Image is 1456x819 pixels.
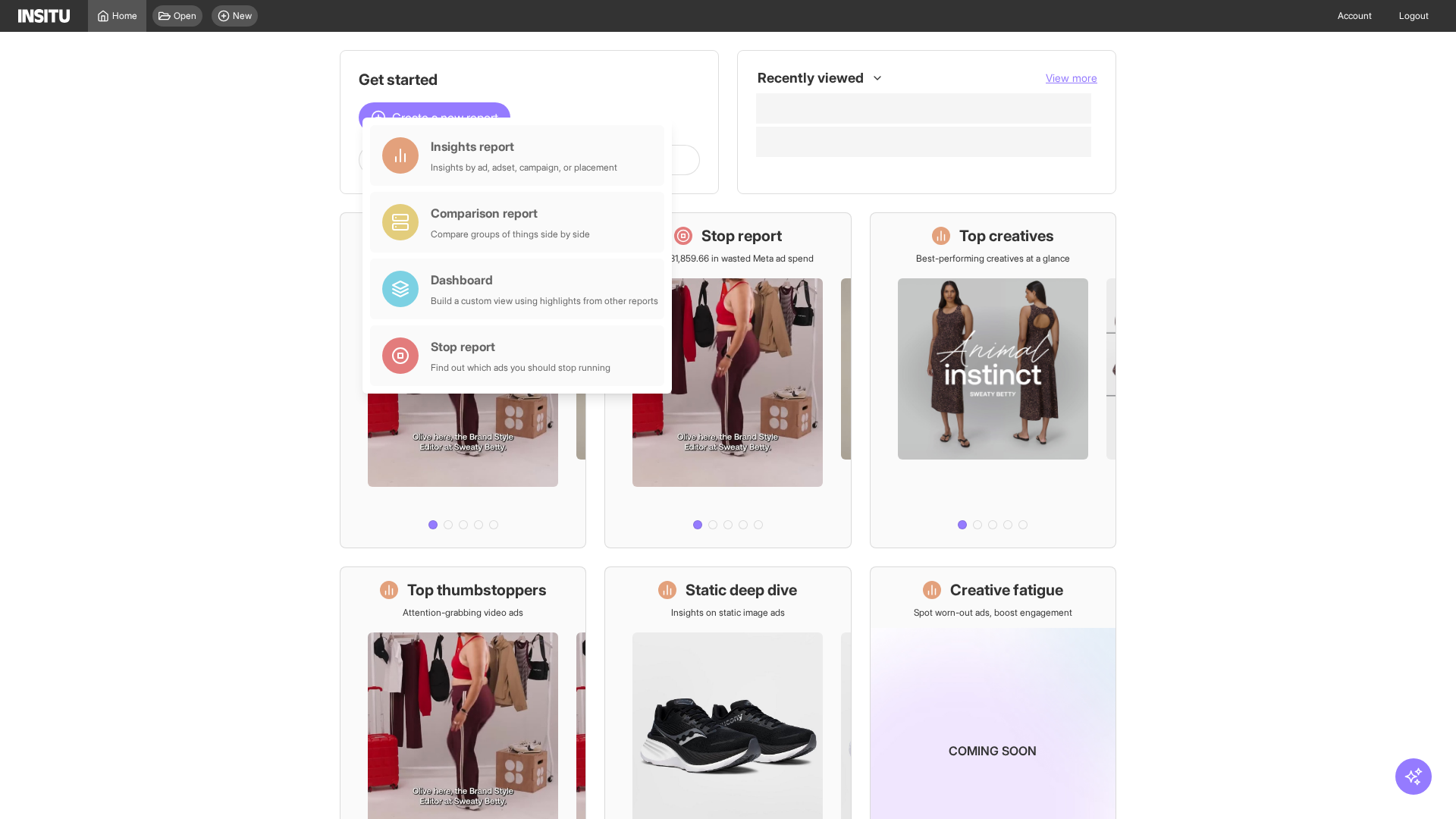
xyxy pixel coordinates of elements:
[870,212,1116,548] a: Top creativesBest-performing creatives at a glance
[701,225,782,246] h1: Stop report
[431,228,590,240] div: Compare groups of things side by side
[431,204,590,222] div: Comparison report
[407,579,547,601] h1: Top thumbstoppers
[431,295,658,307] div: Build a custom view using highlights from other reports
[604,212,851,548] a: Stop reportSave £31,859.66 in wasted Meta ad spend
[671,607,785,619] p: Insights on static image ads
[392,108,498,127] span: Create a new report
[916,253,1070,265] p: Best-performing creatives at a glance
[359,69,700,90] h1: Get started
[1046,71,1097,84] span: View more
[18,9,70,23] img: Logo
[359,102,510,133] button: Create a new report
[112,10,137,22] span: Home
[642,253,814,265] p: Save £31,859.66 in wasted Meta ad spend
[233,10,252,22] span: New
[1046,71,1097,86] button: View more
[431,337,610,356] div: Stop report
[340,212,586,548] a: What's live nowSee all active ads instantly
[174,10,196,22] span: Open
[431,162,617,174] div: Insights by ad, adset, campaign, or placement
[959,225,1054,246] h1: Top creatives
[431,137,617,155] div: Insights report
[686,579,797,601] h1: Static deep dive
[431,362,610,374] div: Find out which ads you should stop running
[431,271,658,289] div: Dashboard
[403,607,523,619] p: Attention-grabbing video ads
